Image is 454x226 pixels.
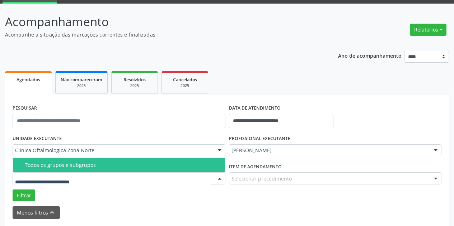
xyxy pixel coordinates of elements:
label: PROFISSIONAL EXECUTANTE [229,133,290,144]
span: Não compareceram [61,77,102,83]
p: Ano de acompanhamento [338,51,402,60]
label: Item de agendamento [229,161,282,172]
button: Relatórios [410,24,446,36]
button: Filtrar [13,189,35,202]
div: 2025 [61,83,102,88]
span: [PERSON_NAME] [231,147,427,154]
label: UNIDADE EXECUTANTE [13,133,62,144]
div: 2025 [167,83,203,88]
span: Selecionar procedimento [231,175,292,182]
p: Acompanhamento [5,13,316,31]
label: DATA DE ATENDIMENTO [229,103,281,114]
button: Menos filtroskeyboard_arrow_up [13,206,60,219]
span: Agendados [17,77,40,83]
i: keyboard_arrow_up [48,208,56,216]
div: Todos os grupos e subgrupos [25,162,221,168]
label: PESQUISAR [13,103,37,114]
span: Cancelados [173,77,197,83]
p: Acompanhe a situação das marcações correntes e finalizadas [5,31,316,38]
span: Resolvidos [123,77,146,83]
div: 2025 [117,83,153,88]
span: Clinica Oftalmologica Zona Norte [15,147,211,154]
